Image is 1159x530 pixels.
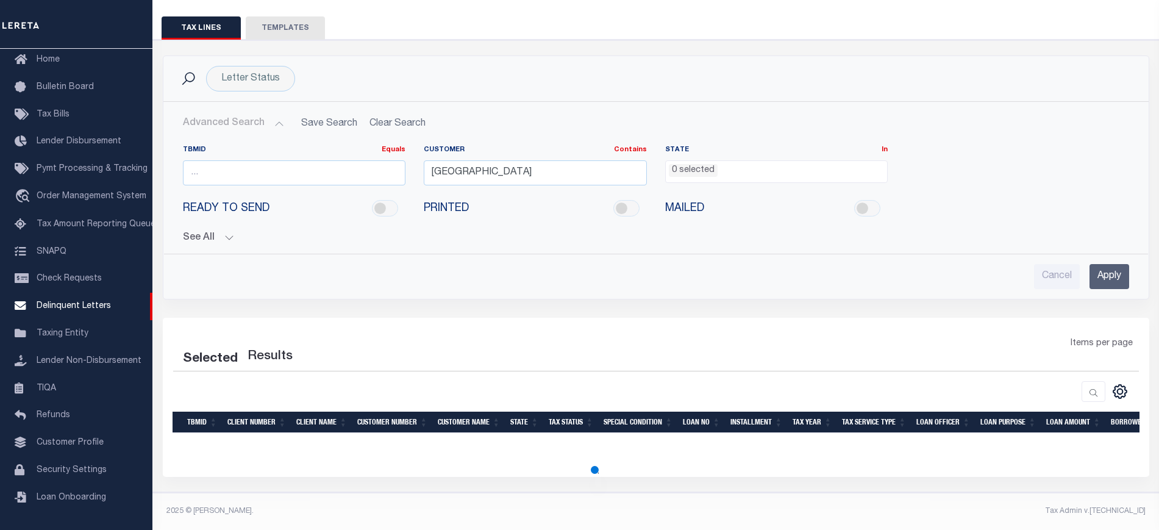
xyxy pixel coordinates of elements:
button: Advanced Search [183,112,284,135]
span: Taxing Entity [37,329,88,338]
span: Home [37,56,60,64]
span: Lender Disbursement [37,137,121,146]
span: Order Management System [37,192,146,201]
input: ... [424,160,647,185]
span: TIQA [37,384,56,392]
div: Click to Edit [206,66,295,91]
div: Selected [183,349,238,369]
th: STATE [505,412,544,433]
span: READY TO SEND [183,201,269,217]
th: Tax Year [788,412,837,433]
th: Customer Number [352,412,433,433]
a: Contains [614,146,647,153]
th: TBMID [182,412,223,433]
span: Refunds [37,411,70,420]
span: MAILED [665,201,704,217]
th: LOAN AMOUNT [1041,412,1106,433]
th: Client Name [291,412,352,433]
span: SNAPQ [37,247,66,256]
span: Pymt Processing & Tracking [37,165,148,173]
span: Delinquent Letters [37,302,111,310]
th: LOAN NO [678,412,726,433]
span: Tax Bills [37,110,70,119]
i: travel_explore [15,189,34,205]
th: Customer Name [433,412,505,433]
a: In [882,146,888,153]
span: Check Requests [37,274,102,283]
button: See All [183,232,1129,244]
span: Tax Amount Reporting Queue [37,220,155,229]
span: Lender Non-Disbursement [37,357,141,365]
button: TAX LINES [162,16,241,40]
input: Cancel [1034,264,1080,289]
span: Items per page [1071,337,1133,351]
label: TBMID [183,145,406,156]
span: Customer Profile [37,439,104,447]
label: Customer [424,145,647,156]
button: TEMPLATES [246,16,325,40]
div: 2025 © [PERSON_NAME]. [157,506,656,517]
div: Tax Admin v.[TECHNICAL_ID] [665,506,1146,517]
label: STATE [665,145,888,156]
label: Results [248,347,293,367]
th: Tax Service Type [837,412,911,433]
span: Security Settings [37,466,107,474]
th: Special Condition [599,412,678,433]
span: Loan Onboarding [37,493,106,502]
th: LOAN PURPOSE [975,412,1041,433]
li: 0 selected [669,164,718,177]
span: Bulletin Board [37,83,94,91]
th: LOAN OFFICER [911,412,975,433]
th: Tax Status [544,412,599,433]
th: Installment [726,412,788,433]
span: PRINTED [424,201,469,217]
a: Equals [382,146,405,153]
input: ... [183,160,406,185]
input: Apply [1089,264,1129,289]
th: Client Number [223,412,291,433]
